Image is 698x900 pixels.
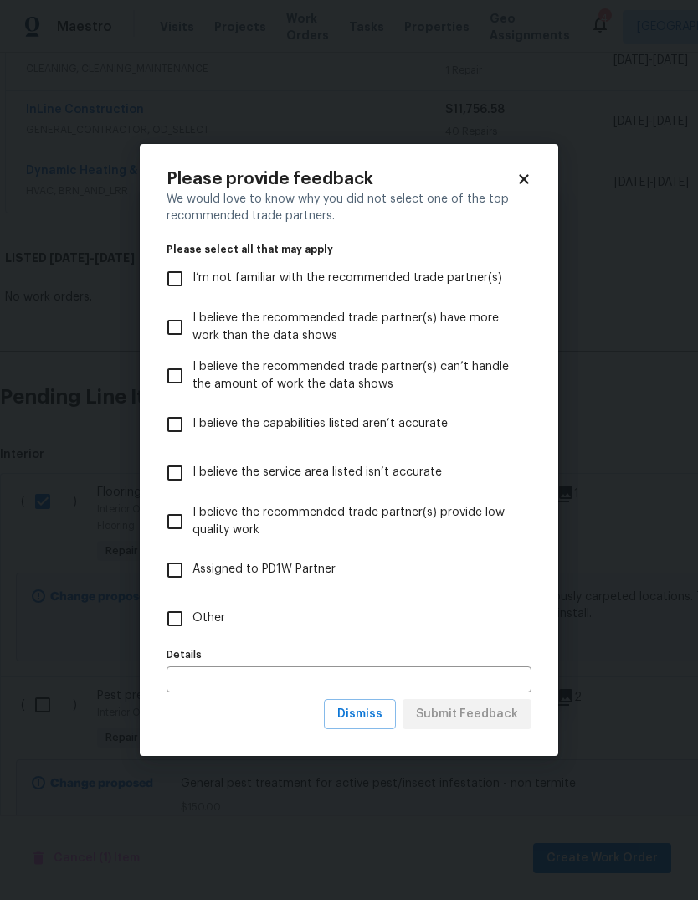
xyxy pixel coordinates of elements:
span: Other [192,609,225,627]
span: Assigned to PD1W Partner [192,561,336,579]
h2: Please provide feedback [167,171,516,188]
button: Dismiss [324,699,396,730]
span: I believe the recommended trade partner(s) provide low quality work [192,504,518,539]
span: I believe the recommended trade partner(s) have more work than the data shows [192,310,518,345]
span: I believe the capabilities listed aren’t accurate [192,415,448,433]
legend: Please select all that may apply [167,244,531,255]
label: Details [167,650,531,660]
div: We would love to know why you did not select one of the top recommended trade partners. [167,191,531,224]
span: Dismiss [337,704,382,725]
span: I’m not familiar with the recommended trade partner(s) [192,270,502,287]
span: I believe the service area listed isn’t accurate [192,464,442,481]
span: I believe the recommended trade partner(s) can’t handle the amount of work the data shows [192,358,518,393]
